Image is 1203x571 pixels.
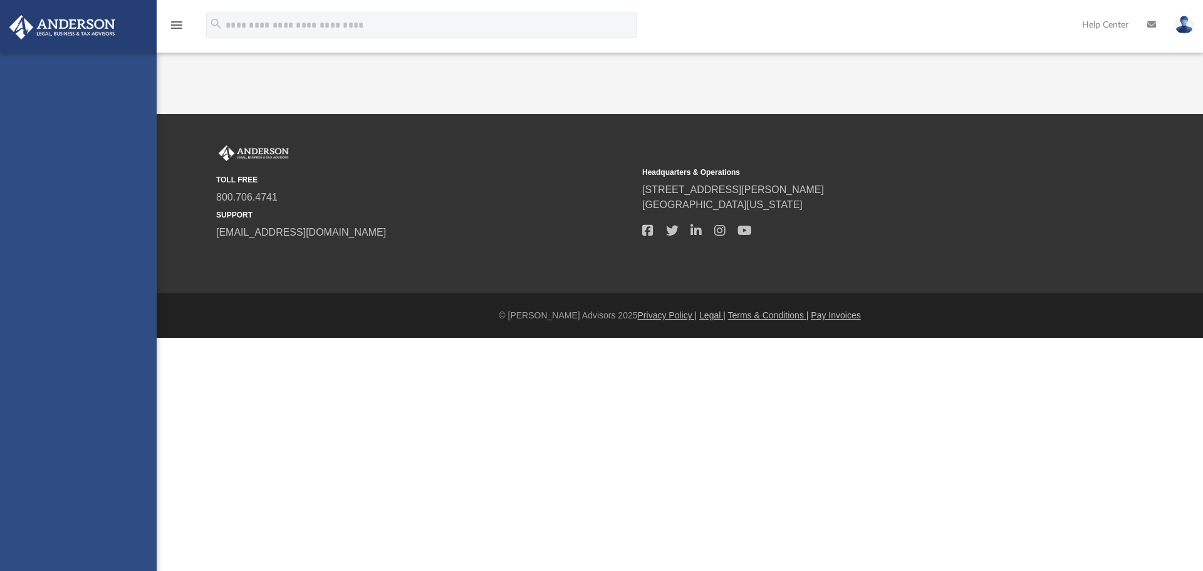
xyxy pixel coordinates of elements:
a: [STREET_ADDRESS][PERSON_NAME] [642,184,824,195]
i: search [209,17,223,31]
img: User Pic [1175,16,1194,34]
img: Anderson Advisors Platinum Portal [216,145,291,162]
img: Anderson Advisors Platinum Portal [6,15,119,39]
a: Terms & Conditions | [728,310,809,320]
a: Legal | [699,310,726,320]
small: TOLL FREE [216,174,633,186]
small: SUPPORT [216,209,633,221]
i: menu [169,18,184,33]
a: Privacy Policy | [638,310,697,320]
a: Pay Invoices [811,310,860,320]
small: Headquarters & Operations [642,167,1060,178]
a: [EMAIL_ADDRESS][DOMAIN_NAME] [216,227,386,238]
a: menu [169,24,184,33]
a: 800.706.4741 [216,192,278,202]
a: [GEOGRAPHIC_DATA][US_STATE] [642,199,803,210]
div: © [PERSON_NAME] Advisors 2025 [157,309,1203,322]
